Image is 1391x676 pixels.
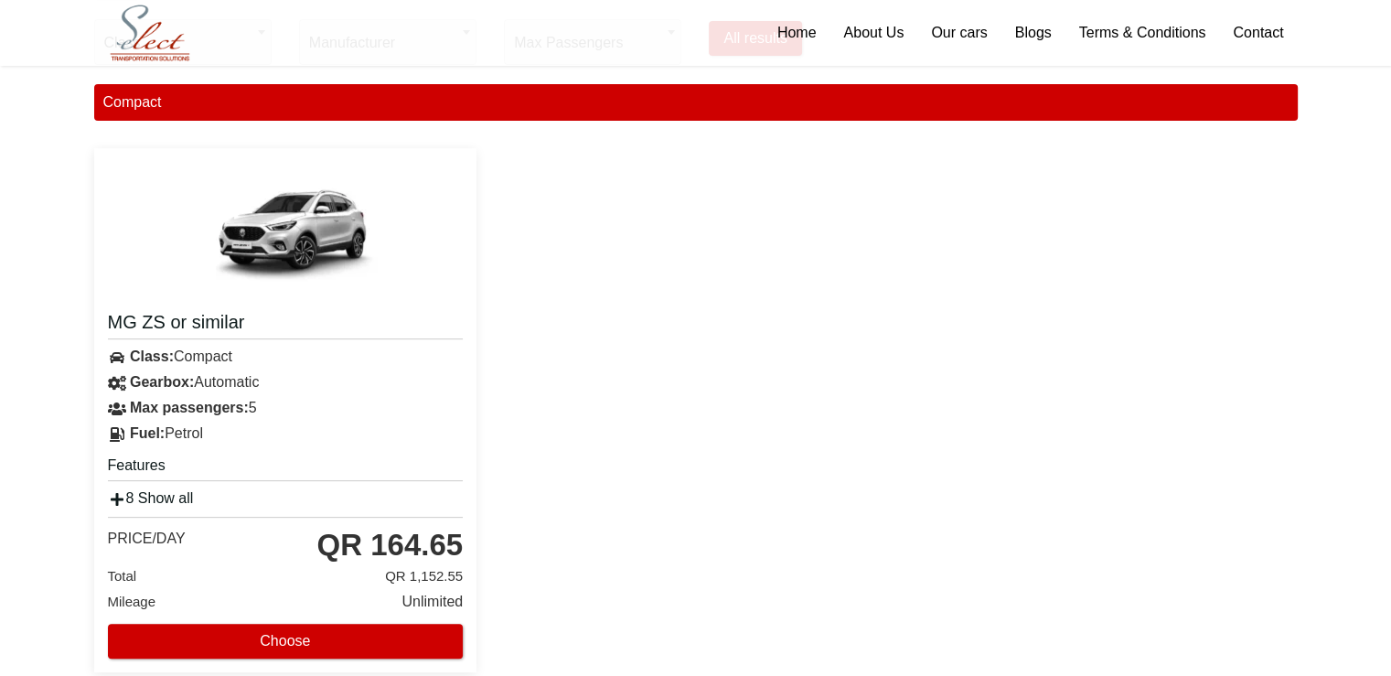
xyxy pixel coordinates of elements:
div: Petrol [94,421,477,446]
div: QR 164.65 [317,527,464,563]
div: 5 [94,395,477,421]
strong: Class: [130,349,174,364]
span: QR 1,152.55 [385,563,463,589]
div: Compact [94,84,1298,121]
h5: Features [108,456,464,481]
img: Select Rent a Car [99,2,201,65]
span: Mileage [108,594,156,609]
strong: Gearbox: [130,374,194,390]
button: Choose [108,624,464,659]
img: MG ZS or similar [176,162,395,299]
a: 8 Show all [108,490,194,506]
div: Price/day [108,530,186,548]
strong: Max passengers: [130,400,249,415]
strong: Fuel: [130,425,165,441]
span: Unlimited [401,589,463,615]
div: Automatic [94,370,477,395]
div: Compact [94,344,477,370]
span: Total [108,568,137,584]
a: MG ZS or similar [108,310,464,339]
